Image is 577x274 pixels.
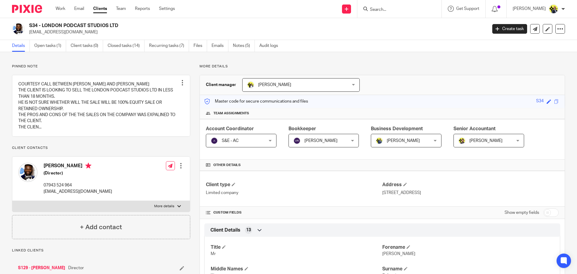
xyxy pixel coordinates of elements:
[74,6,84,12] a: Email
[29,29,483,35] p: [EMAIL_ADDRESS][DOMAIN_NAME]
[44,170,112,176] h5: (Director)
[247,81,254,88] img: Carine-Starbridge.jpg
[12,23,25,35] img: Kiosa%20Sukami%20Getty%20Images.png
[18,163,38,182] img: Kiosa%20Sukami%20Getty%20Images.png
[206,82,236,88] h3: Client manager
[34,40,66,52] a: Open tasks (1)
[222,139,239,143] span: S&E - AC
[108,40,145,52] a: Closed tasks (14)
[56,6,65,12] a: Work
[206,126,254,131] span: Account Coordinator
[93,6,107,12] a: Clients
[80,223,122,232] h4: + Add contact
[206,182,382,188] h4: Client type
[211,266,382,272] h4: Middle Names
[149,40,189,52] a: Recurring tasks (7)
[206,210,382,215] h4: CUSTOM FIELDS
[469,139,502,143] span: [PERSON_NAME]
[212,40,228,52] a: Emails
[456,7,479,11] span: Get Support
[258,83,291,87] span: [PERSON_NAME]
[458,137,466,144] img: Netra-New-Starbridge-Yellow.jpg
[12,248,190,253] p: Linked clients
[382,244,554,251] h4: Forename
[29,23,392,29] h2: S34 - LONDON PODCAST STUDIOS LTD
[44,189,112,195] p: [EMAIL_ADDRESS][DOMAIN_NAME]
[211,137,218,144] img: svg%3E
[68,265,84,271] span: Director
[135,6,150,12] a: Reports
[159,6,175,12] a: Settings
[382,182,559,188] h4: Address
[213,111,249,116] span: Team assignments
[18,265,65,271] a: S129 - [PERSON_NAME]
[382,190,559,196] p: [STREET_ADDRESS]
[371,126,423,131] span: Business Development
[154,204,174,209] p: More details
[213,163,241,168] span: Other details
[44,163,112,170] h4: [PERSON_NAME]
[304,139,337,143] span: [PERSON_NAME]
[233,40,255,52] a: Notes (5)
[204,98,308,104] p: Master code for secure communications and files
[12,5,42,13] img: Pixie
[85,163,91,169] i: Primary
[513,6,546,12] p: [PERSON_NAME]
[44,182,112,188] p: 07943 524 964
[200,64,565,69] p: More details
[382,252,415,256] span: [PERSON_NAME]
[211,252,216,256] span: Mr
[492,24,527,34] a: Create task
[194,40,207,52] a: Files
[210,227,240,233] span: Client Details
[387,139,420,143] span: [PERSON_NAME]
[288,126,316,131] span: Bookkeeper
[12,40,30,52] a: Details
[369,7,423,13] input: Search
[453,126,496,131] span: Senior Accountant
[505,210,539,216] label: Show empty fields
[12,64,190,69] p: Pinned note
[376,137,383,144] img: Dennis-Starbridge.jpg
[246,227,251,233] span: 13
[259,40,282,52] a: Audit logs
[211,244,382,251] h4: Title
[116,6,126,12] a: Team
[293,137,301,144] img: svg%3E
[206,190,382,196] p: Limited company
[71,40,103,52] a: Client tasks (0)
[536,98,544,105] div: S34
[12,146,190,150] p: Client contacts
[382,266,554,272] h4: Surname
[549,4,558,14] img: Dan-Starbridge%20(1).jpg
